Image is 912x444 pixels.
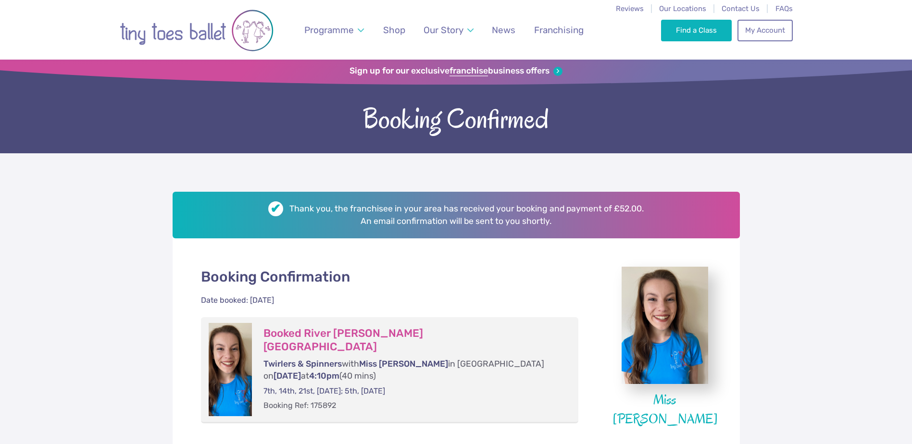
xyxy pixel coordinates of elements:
a: Programme [300,19,368,41]
p: with in [GEOGRAPHIC_DATA] on at (40 mins) [263,358,560,382]
a: FAQs [775,4,793,13]
img: tiny toes ballet [120,6,274,55]
span: News [492,25,515,36]
strong: franchise [450,66,488,76]
a: Contact Us [722,4,760,13]
h3: Booked River [PERSON_NAME][GEOGRAPHIC_DATA] [263,327,560,354]
span: Twirlers & Spinners [263,359,342,369]
a: Our Locations [659,4,706,13]
a: News [487,19,520,41]
h2: Thank you, the franchisee in your area has received your booking and payment of £52.00. An email ... [173,192,740,238]
a: Find a Class [661,20,732,41]
span: Miss [PERSON_NAME] [359,359,448,369]
span: Shop [383,25,405,36]
a: Sign up for our exclusivefranchisebusiness offers [350,66,562,76]
span: [DATE] [274,371,301,381]
img: website_image_-_lucy.png [622,267,708,384]
figcaption: Miss [PERSON_NAME] [607,390,723,429]
span: 4:10pm [309,371,339,381]
span: Programme [304,25,354,36]
p: Booking Ref: 175892 [263,400,560,411]
a: My Account [737,20,792,41]
p: Booking Confirmation [201,267,579,286]
span: Our Story [424,25,463,36]
a: Shop [378,19,410,41]
div: Date booked: [DATE] [201,295,274,306]
p: 7th, 14th, 21st, [DATE]; 5th, [DATE] [263,386,560,396]
a: Reviews [616,4,644,13]
a: Our Story [419,19,478,41]
span: Franchising [534,25,584,36]
a: Franchising [529,19,588,41]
